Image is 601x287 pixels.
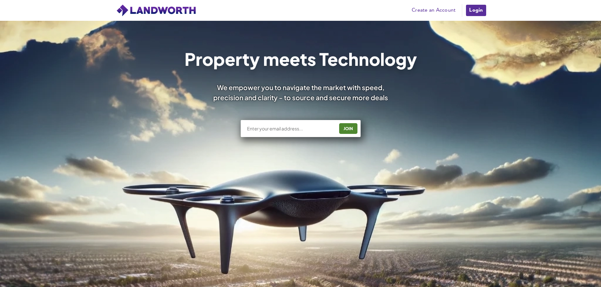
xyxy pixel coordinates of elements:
[205,83,397,102] div: We empower you to navigate the market with speed, precision and clarity - to source and secure mo...
[341,123,356,134] div: JOIN
[465,4,486,17] a: Login
[339,123,357,134] button: JOIN
[409,6,459,15] a: Create an Account
[184,50,417,67] h1: Property meets Technology
[246,125,334,132] input: Enter your email address...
